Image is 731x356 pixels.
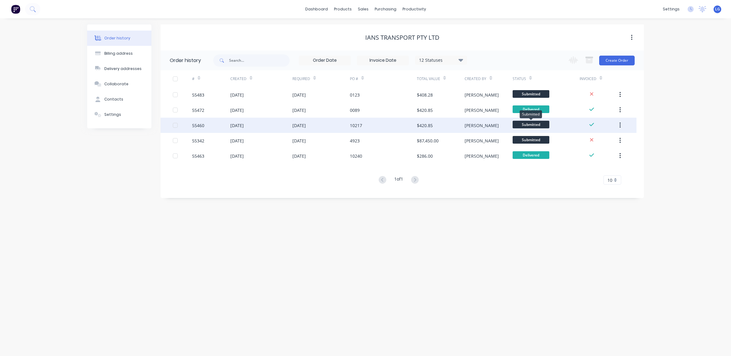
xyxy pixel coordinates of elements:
[399,5,429,14] div: productivity
[104,97,123,102] div: Contacts
[355,5,372,14] div: sales
[607,177,612,183] span: 10
[513,105,549,113] span: Delivered
[513,121,549,128] span: Submitted
[350,122,362,129] div: 10217
[580,70,618,87] div: Invoiced
[230,107,244,113] div: [DATE]
[292,76,310,82] div: Required
[417,138,439,144] div: $87,450.00
[513,136,549,144] span: Submitted
[417,70,465,87] div: Total Value
[104,81,128,87] div: Collaborate
[417,153,433,159] div: $286.00
[87,31,151,46] button: Order history
[513,90,549,98] span: Submitted
[357,56,409,65] input: Invoice Date
[660,5,683,14] div: settings
[365,34,440,41] div: Ians Transport Pty Ltd
[292,107,306,113] div: [DATE]
[292,92,306,98] div: [DATE]
[417,122,433,129] div: $420.85
[715,6,720,12] span: LG
[87,107,151,122] button: Settings
[599,56,635,65] button: Create Order
[230,153,244,159] div: [DATE]
[192,76,195,82] div: #
[292,70,350,87] div: Required
[465,138,499,144] div: [PERSON_NAME]
[302,5,331,14] a: dashboard
[192,138,204,144] div: 55342
[104,51,133,56] div: Billing address
[292,122,306,129] div: [DATE]
[192,153,204,159] div: 55463
[465,122,499,129] div: [PERSON_NAME]
[192,92,204,98] div: 55483
[292,138,306,144] div: [DATE]
[11,5,20,14] img: Factory
[192,122,204,129] div: 55460
[465,107,499,113] div: [PERSON_NAME]
[104,112,121,117] div: Settings
[520,110,542,118] div: Submitted
[417,107,433,113] div: $420.85
[230,76,247,82] div: Created
[230,138,244,144] div: [DATE]
[513,76,526,82] div: Status
[372,5,399,14] div: purchasing
[299,56,351,65] input: Order Date
[417,92,433,98] div: $408.28
[465,70,512,87] div: Created By
[350,107,360,113] div: 0089
[513,151,549,159] span: Delivered
[230,122,244,129] div: [DATE]
[350,92,360,98] div: 0123
[192,70,230,87] div: #
[230,92,244,98] div: [DATE]
[104,35,130,41] div: Order history
[350,70,417,87] div: PO #
[465,76,486,82] div: Created By
[87,76,151,92] button: Collaborate
[394,176,403,185] div: 1 of 1
[417,76,440,82] div: Total Value
[87,92,151,107] button: Contacts
[87,46,151,61] button: Billing address
[230,70,292,87] div: Created
[331,5,355,14] div: products
[465,92,499,98] div: [PERSON_NAME]
[170,57,201,64] div: Order history
[292,153,306,159] div: [DATE]
[580,76,596,82] div: Invoiced
[104,66,142,72] div: Delivery addresses
[513,70,580,87] div: Status
[415,57,467,64] div: 12 Statuses
[465,153,499,159] div: [PERSON_NAME]
[350,138,360,144] div: 4923
[87,61,151,76] button: Delivery addresses
[350,76,358,82] div: PO #
[192,107,204,113] div: 55472
[350,153,362,159] div: 10240
[229,54,290,67] input: Search...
